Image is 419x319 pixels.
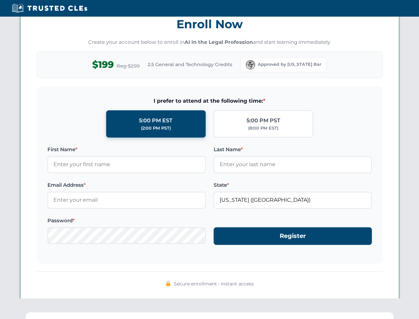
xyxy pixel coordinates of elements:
[37,39,383,46] p: Create your account below to enroll in and start learning immediately.
[47,217,206,225] label: Password
[214,181,372,189] label: State
[47,156,206,173] input: Enter your first name
[246,60,255,69] img: Florida Bar
[47,192,206,208] input: Enter your email
[148,61,232,68] span: 2.5 General and Technology Credits
[47,181,206,189] label: Email Address
[214,146,372,154] label: Last Name
[248,125,278,132] div: (8:00 PM EST)
[37,14,383,35] h3: Enroll Now
[214,156,372,173] input: Enter your last name
[139,116,173,125] div: 5:00 PM EST
[47,146,206,154] label: First Name
[116,62,140,70] span: Reg $299
[214,192,372,208] input: Florida (FL)
[141,125,171,132] div: (2:00 PM PST)
[246,116,280,125] div: 5:00 PM PST
[258,61,321,68] span: Approved by [US_STATE] Bar
[47,97,372,105] span: I prefer to attend at the following time:
[166,281,171,286] img: 🔒
[214,227,372,245] button: Register
[92,57,114,72] span: $199
[10,3,89,13] img: Trusted CLEs
[184,39,253,45] strong: AI in the Legal Profession
[174,280,254,287] span: Secure enrollment • Instant access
